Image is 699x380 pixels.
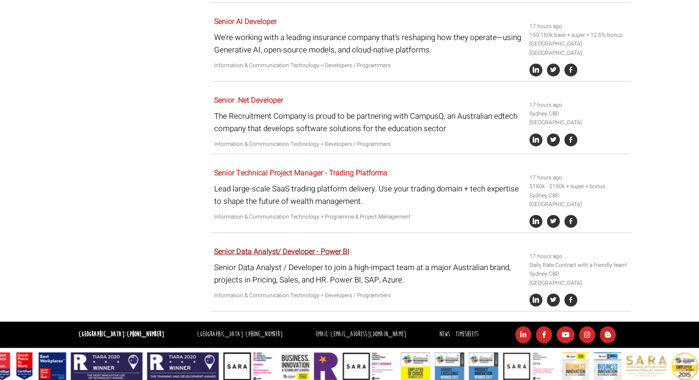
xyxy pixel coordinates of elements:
[214,291,523,300] p: Information & Communication Technology > Developers / Programmers
[529,173,628,182] li: 17 hours ago
[214,261,523,286] p: Senior Data Analyst / Developer to join a high-impact team at a major Australian brand, projects ...
[529,191,628,209] li: Sydney CBD [GEOGRAPHIC_DATA]
[214,246,349,257] a: Senior Data Analyst/ Developer - Power BI
[214,140,523,149] p: Information & Communication Technology > Developers / Programmers
[79,330,164,339] strong: [GEOGRAPHIC_DATA]:
[214,167,387,178] a: Senior Technical Project Manager - Trading Platforms
[214,61,523,70] p: Information & Communication Technology > Developers / Programmers
[529,22,628,31] li: 17 hours ago
[529,109,628,127] li: Sydney CBD [GEOGRAPHIC_DATA]
[313,328,409,341] li: Email:
[214,16,277,27] a: Senior AI Developer
[529,270,628,287] li: Sydney CBD [GEOGRAPHIC_DATA]
[330,330,406,339] a: [EMAIL_ADDRESS][DOMAIN_NAME]
[214,213,523,221] p: Information & Communication Technology > Programme & Project Management
[214,110,523,135] p: The Recruitment Company is proud to be partnering with CampusQ, an Australian edtech company that...
[529,252,628,261] li: 17 hours ago
[439,330,450,339] a: News
[529,31,628,40] li: 150-160k base + super + 12.5% bonus
[529,101,628,109] li: 17 hours ago
[214,95,283,106] a: Senior .Net Developer
[127,330,164,339] a: [PHONE_NUMBER]
[195,328,285,341] li: [GEOGRAPHIC_DATA]:
[245,330,283,339] a: [PHONE_NUMBER]
[529,182,628,191] li: $180k - $190k + super + bonus
[455,330,478,339] a: Timesheets
[214,31,523,56] p: We’re working with a leading insurance company that’s reshaping how they operate—using Generative...
[529,40,628,57] li: [GEOGRAPHIC_DATA] [GEOGRAPHIC_DATA]
[529,261,628,270] li: Daily Rate Contract with a friendly team!
[214,183,523,207] p: Lead large-scale SaaS trading platform delivery. Use your trading domain + tech expertise to shap...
